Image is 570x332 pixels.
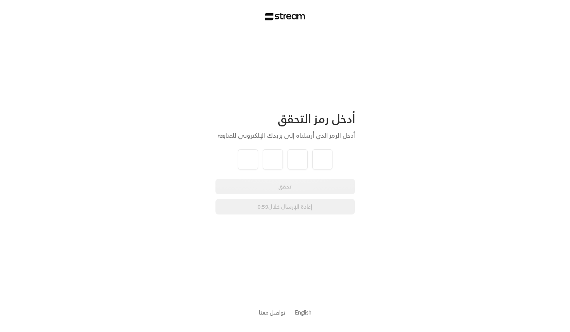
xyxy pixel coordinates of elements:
[215,111,355,126] div: أدخل رمز التحقق
[215,131,355,140] div: أدخل الرمز الذي أرسلناه إلى بريدك الإلكتروني للمتابعة
[259,308,286,317] a: تواصل معنا
[295,305,312,320] a: English
[259,308,286,316] button: تواصل معنا
[265,13,305,21] img: Stream Logo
